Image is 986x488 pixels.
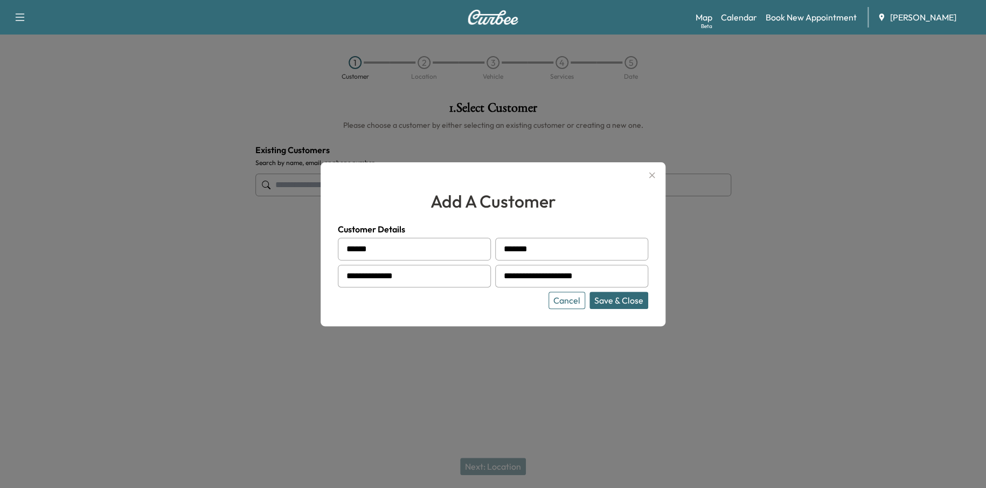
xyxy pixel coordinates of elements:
div: Beta [701,22,712,30]
a: MapBeta [696,11,712,24]
h2: add a customer [338,188,648,214]
h4: Customer Details [338,223,648,236]
button: Save & Close [589,292,648,309]
a: Calendar [721,11,757,24]
button: Cancel [548,292,585,309]
img: Curbee Logo [467,10,519,25]
a: Book New Appointment [766,11,857,24]
span: [PERSON_NAME] [890,11,956,24]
